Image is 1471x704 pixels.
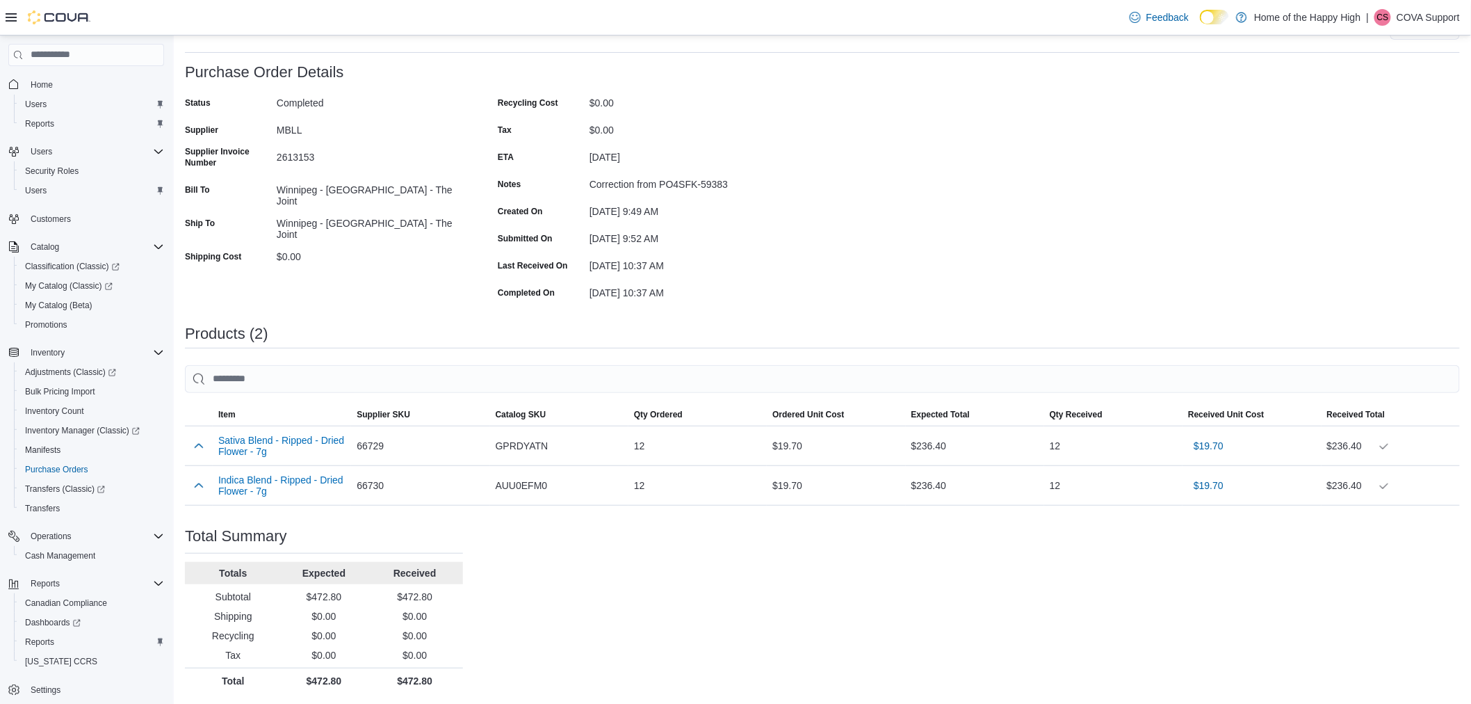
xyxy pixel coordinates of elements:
span: Security Roles [25,166,79,177]
span: $19.70 [1194,479,1224,493]
label: Recycling Cost [498,97,558,109]
label: Supplier Invoice Number [185,146,271,168]
span: Settings [31,685,60,696]
span: 66729 [357,438,384,454]
label: Notes [498,179,521,190]
span: AUU0EFM0 [496,477,548,494]
div: $0.00 [590,92,776,109]
button: Cash Management [14,546,170,566]
span: Inventory Count [25,406,84,417]
span: Manifests [19,442,164,458]
a: Bulk Pricing Import [19,383,101,400]
a: Adjustments (Classic) [14,362,170,382]
p: $0.00 [282,609,367,623]
a: My Catalog (Classic) [19,278,118,294]
a: Canadian Compliance [19,595,113,611]
button: Security Roles [14,161,170,181]
a: Security Roles [19,163,84,179]
span: Dark Mode [1200,24,1201,25]
span: Catalog SKU [496,409,546,420]
div: 12 [1044,432,1183,460]
span: Inventory Manager (Classic) [19,422,164,439]
button: Inventory Count [14,401,170,421]
span: Inventory Count [19,403,164,419]
span: Canadian Compliance [19,595,164,611]
img: Cova [28,10,90,24]
button: Catalog [3,237,170,257]
button: Indica Blend - Ripped - Dried Flower - 7g [218,474,346,497]
div: $0.00 [590,119,776,136]
div: Correction from PO4SFK-59383 [590,173,776,190]
span: Users [25,143,164,160]
a: Transfers (Classic) [14,479,170,499]
span: My Catalog (Classic) [19,278,164,294]
button: Purchase Orders [14,460,170,479]
span: Inventory Manager (Classic) [25,425,140,436]
span: Promotions [25,319,67,330]
p: Received [372,566,457,580]
span: Transfers (Classic) [25,483,105,495]
span: Feedback [1146,10,1189,24]
span: Purchase Orders [25,464,88,475]
span: Cash Management [19,547,164,564]
span: Inventory [31,347,65,358]
span: Adjustments (Classic) [25,367,116,378]
span: Cash Management [25,550,95,561]
button: Supplier SKU [351,403,489,426]
span: Reports [25,637,54,648]
button: Sativa Blend - Ripped - Dried Flower - 7g [218,435,346,457]
span: Reports [25,575,164,592]
a: Transfers [19,500,65,517]
a: Manifests [19,442,66,458]
label: Supplier [185,125,218,136]
h3: Products (2) [185,326,268,342]
span: Qty Ordered [634,409,683,420]
button: Reports [14,114,170,134]
button: Reports [25,575,65,592]
span: Settings [25,681,164,698]
span: Transfers [25,503,60,514]
a: Adjustments (Classic) [19,364,122,381]
p: COVA Support [1397,9,1460,26]
span: Users [31,146,52,157]
div: [DATE] 10:37 AM [590,255,776,271]
span: Dashboards [25,617,81,628]
p: Home of the Happy High [1254,9,1360,26]
p: $0.00 [372,648,457,662]
a: Reports [19,634,60,650]
a: My Catalog (Beta) [19,297,98,314]
button: Reports [14,632,170,652]
label: Submitted On [498,233,553,244]
a: Users [19,182,52,199]
button: Received Unit Cost [1183,403,1321,426]
a: Settings [25,682,66,698]
span: Users [19,96,164,113]
a: Customers [25,211,76,227]
label: Shipping Cost [185,251,241,262]
span: Purchase Orders [19,461,164,478]
nav: Complex example [8,69,164,696]
span: Classification (Classic) [19,258,164,275]
span: Reports [19,634,164,650]
span: Bulk Pricing Import [25,386,95,397]
h3: Purchase Order Details [185,64,344,81]
div: [DATE] 9:52 AM [590,227,776,244]
button: Received Total [1322,403,1460,426]
button: Inventory [25,344,70,361]
div: [DATE] 9:49 AM [590,200,776,217]
span: Home [31,79,53,90]
span: Promotions [19,317,164,333]
button: Promotions [14,315,170,335]
span: Dashboards [19,614,164,631]
span: Operations [31,531,72,542]
div: Winnipeg - [GEOGRAPHIC_DATA] - The Joint [277,179,463,207]
h3: Total Summary [185,528,287,545]
label: Last Received On [498,260,568,271]
span: Inventory [25,344,164,361]
span: Ordered Unit Cost [772,409,844,420]
span: Washington CCRS [19,653,164,670]
span: Canadian Compliance [25,598,107,609]
div: $19.70 [767,432,905,460]
span: Item [218,409,236,420]
div: 12 [628,472,767,499]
